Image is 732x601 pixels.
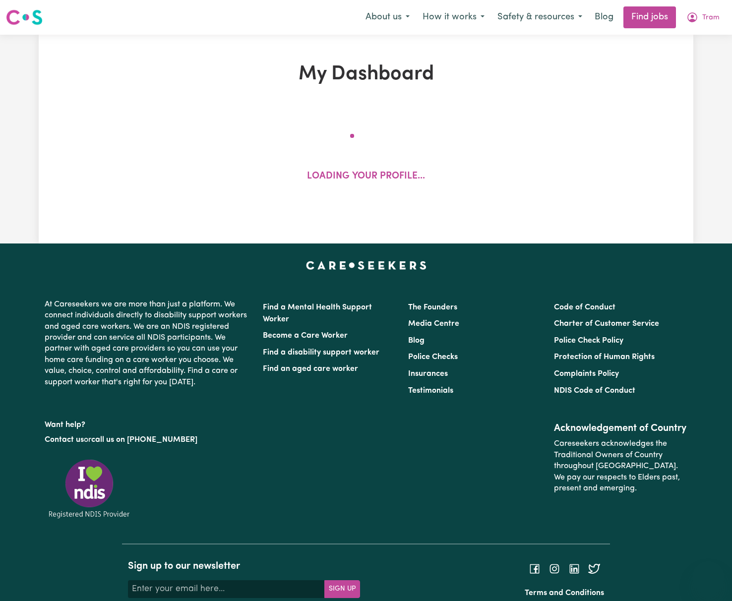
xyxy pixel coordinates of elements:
[554,320,659,328] a: Charter of Customer Service
[408,353,458,361] a: Police Checks
[408,370,448,378] a: Insurances
[45,295,251,392] p: At Careseekers we are more than just a platform. We connect individuals directly to disability su...
[554,370,619,378] a: Complaints Policy
[263,332,348,340] a: Become a Care Worker
[554,422,687,434] h2: Acknowledgement of Country
[529,565,541,573] a: Follow Careseekers on Facebook
[554,337,623,345] a: Police Check Policy
[408,387,453,395] a: Testimonials
[589,6,619,28] a: Blog
[6,6,43,29] a: Careseekers logo
[263,349,379,357] a: Find a disability support worker
[525,589,604,597] a: Terms and Conditions
[128,560,360,572] h2: Sign up to our newsletter
[623,6,676,28] a: Find jobs
[45,436,84,444] a: Contact us
[91,436,197,444] a: call us on [PHONE_NUMBER]
[588,565,600,573] a: Follow Careseekers on Twitter
[408,303,457,311] a: The Founders
[416,7,491,28] button: How it works
[306,261,427,269] a: Careseekers home page
[408,320,459,328] a: Media Centre
[680,7,726,28] button: My Account
[568,565,580,573] a: Follow Careseekers on LinkedIn
[154,62,578,86] h1: My Dashboard
[554,303,615,311] a: Code of Conduct
[307,170,425,184] p: Loading your profile...
[491,7,589,28] button: Safety & resources
[128,580,325,598] input: Enter your email here...
[554,387,635,395] a: NDIS Code of Conduct
[263,303,372,323] a: Find a Mental Health Support Worker
[692,561,724,593] iframe: Button to launch messaging window
[45,416,251,430] p: Want help?
[324,580,360,598] button: Subscribe
[6,8,43,26] img: Careseekers logo
[702,12,720,23] span: Tram
[554,434,687,498] p: Careseekers acknowledges the Traditional Owners of Country throughout [GEOGRAPHIC_DATA]. We pay o...
[359,7,416,28] button: About us
[408,337,425,345] a: Blog
[45,430,251,449] p: or
[554,353,655,361] a: Protection of Human Rights
[45,458,134,520] img: Registered NDIS provider
[549,565,560,573] a: Follow Careseekers on Instagram
[263,365,358,373] a: Find an aged care worker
